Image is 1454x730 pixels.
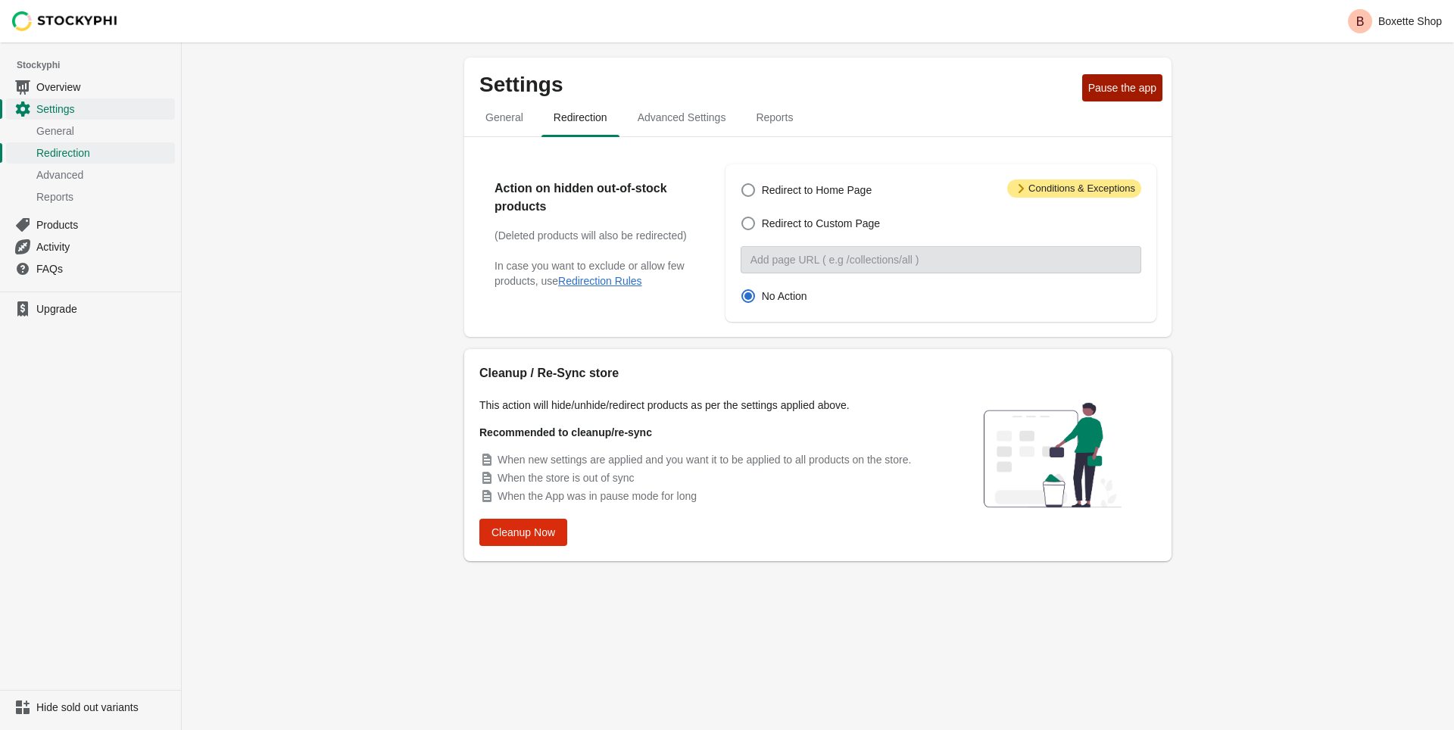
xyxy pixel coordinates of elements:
[479,398,934,413] p: This action will hide/unhide/redirect products as per the settings applied above.
[6,98,175,120] a: Settings
[491,526,555,538] span: Cleanup Now
[1356,15,1365,28] text: B
[762,216,880,231] span: Redirect to Custom Page
[6,76,175,98] a: Overview
[479,519,567,546] button: Cleanup Now
[6,142,175,164] a: Redirection
[17,58,181,73] span: Stockyphi
[741,246,1141,273] input: Add page URL ( e.g /collections/all )
[6,186,175,207] a: Reports
[36,101,172,117] span: Settings
[626,104,738,131] span: Advanced Settings
[36,217,172,232] span: Products
[541,104,619,131] span: Redirection
[622,98,741,137] button: Advanced settings
[36,301,172,317] span: Upgrade
[6,120,175,142] a: General
[36,189,172,204] span: Reports
[36,261,172,276] span: FAQs
[495,228,695,243] h3: (Deleted products will also be redirected)
[36,145,172,161] span: Redirection
[6,214,175,236] a: Products
[6,697,175,718] a: Hide sold out variants
[498,472,635,484] span: When the store is out of sync
[1088,82,1156,94] span: Pause the app
[464,137,1172,337] div: redirection
[6,236,175,257] a: Activity
[495,258,695,289] p: In case you want to exclude or allow few products, use
[762,289,807,304] span: No Action
[538,98,622,137] button: redirection
[498,490,697,502] span: When the App was in pause mode for long
[1007,179,1141,198] span: Conditions & Exceptions
[479,73,1076,97] p: Settings
[1082,74,1162,101] button: Pause the app
[36,167,172,182] span: Advanced
[36,239,172,254] span: Activity
[36,700,172,715] span: Hide sold out variants
[473,104,535,131] span: General
[1378,15,1442,27] p: Boxette Shop
[741,98,808,137] button: reports
[479,426,652,438] strong: Recommended to cleanup/re-sync
[12,11,118,31] img: Stockyphi
[558,275,642,287] button: Redirection Rules
[1342,6,1448,36] button: Avatar with initials BBoxette Shop
[495,179,695,216] h2: Action on hidden out-of-stock products
[6,298,175,320] a: Upgrade
[498,454,911,466] span: When new settings are applied and you want it to be applied to all products on the store.
[762,182,872,198] span: Redirect to Home Page
[479,364,934,382] h2: Cleanup / Re-Sync store
[36,80,172,95] span: Overview
[1348,9,1372,33] span: Avatar with initials B
[6,257,175,279] a: FAQs
[6,164,175,186] a: Advanced
[470,98,538,137] button: general
[36,123,172,139] span: General
[744,104,805,131] span: Reports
